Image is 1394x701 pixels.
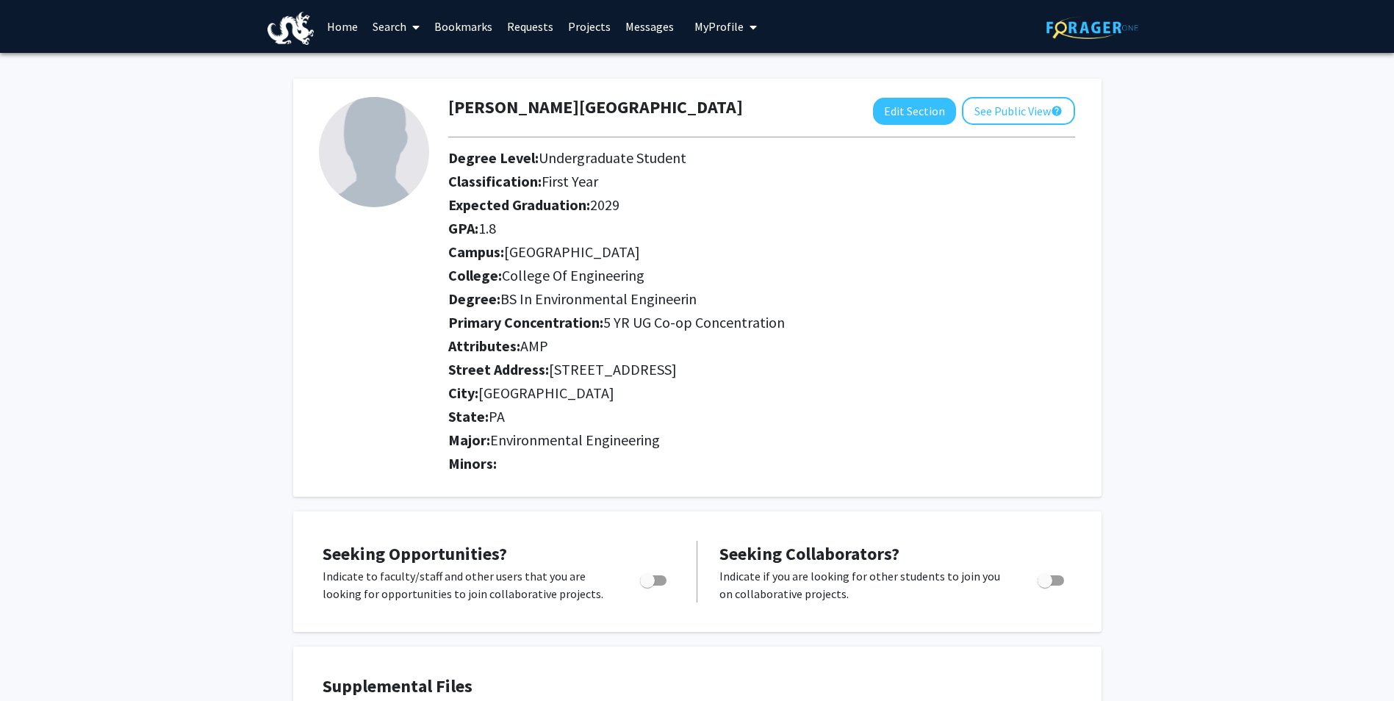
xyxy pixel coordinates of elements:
[502,266,644,284] span: College Of Engineering
[1046,16,1138,39] img: ForagerOne Logo
[448,314,1075,331] h2: Primary Concentration:
[323,676,1072,697] h4: Supplemental Files
[549,360,677,378] span: [STREET_ADDRESS]
[590,195,619,214] span: 2029
[448,408,1075,425] h2: State:
[542,172,598,190] span: First Year
[504,242,640,261] span: [GEOGRAPHIC_DATA]
[719,567,1010,603] p: Indicate if you are looking for other students to join you on collaborative projects.
[448,173,1075,190] h2: Classification:
[500,290,697,308] span: BS In Environmental Engineerin
[962,97,1075,125] button: See Public View
[448,337,1075,355] h2: Attributes:
[634,567,675,589] div: Toggle
[520,337,548,355] span: AMP
[1032,567,1072,589] div: Toggle
[267,12,315,45] img: Drexel University Logo
[500,1,561,52] a: Requests
[489,407,505,425] span: PA
[448,149,1075,167] h2: Degree Level:
[320,1,365,52] a: Home
[873,98,956,125] button: Edit Section
[11,635,62,690] iframe: Chat
[603,313,785,331] span: 5 YR UG Co-op Concentration
[539,148,686,167] span: Undergraduate Student
[448,361,1075,378] h2: Street Address:
[490,431,660,449] span: Environmental Engineering
[618,1,681,52] a: Messages
[478,384,614,402] span: [GEOGRAPHIC_DATA]
[448,267,1075,284] h2: College:
[319,97,429,207] img: Profile Picture
[448,290,1075,308] h2: Degree:
[448,243,1075,261] h2: Campus:
[427,1,500,52] a: Bookmarks
[448,384,1075,402] h2: City:
[448,220,1075,237] h2: GPA:
[561,1,618,52] a: Projects
[323,542,507,565] span: Seeking Opportunities?
[448,455,1075,472] h2: Minors:
[719,542,899,565] span: Seeking Collaborators?
[365,1,427,52] a: Search
[448,97,743,118] h1: [PERSON_NAME][GEOGRAPHIC_DATA]
[478,219,496,237] span: 1.8
[323,567,612,603] p: Indicate to faculty/staff and other users that you are looking for opportunities to join collabor...
[448,431,1075,449] h2: Major:
[448,196,1075,214] h2: Expected Graduation:
[1051,102,1063,120] mat-icon: help
[694,19,744,34] span: My Profile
